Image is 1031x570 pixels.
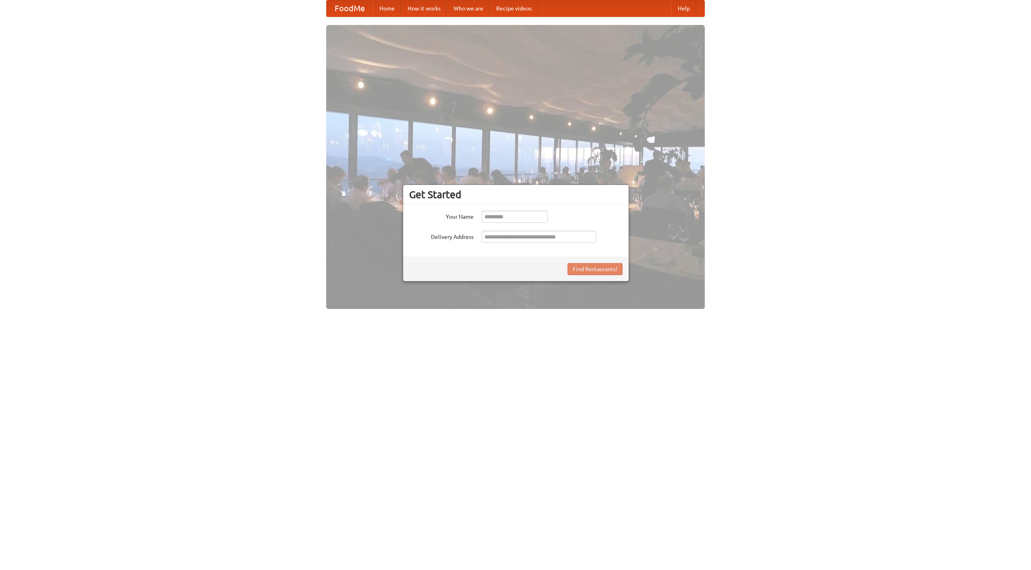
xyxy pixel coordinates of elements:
label: Your Name [409,211,474,221]
a: Who we are [447,0,490,17]
label: Delivery Address [409,231,474,241]
a: FoodMe [327,0,373,17]
a: Home [373,0,401,17]
a: Recipe videos [490,0,538,17]
a: Help [671,0,696,17]
button: Find Restaurants! [567,263,623,275]
h3: Get Started [409,189,623,201]
a: How it works [401,0,447,17]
